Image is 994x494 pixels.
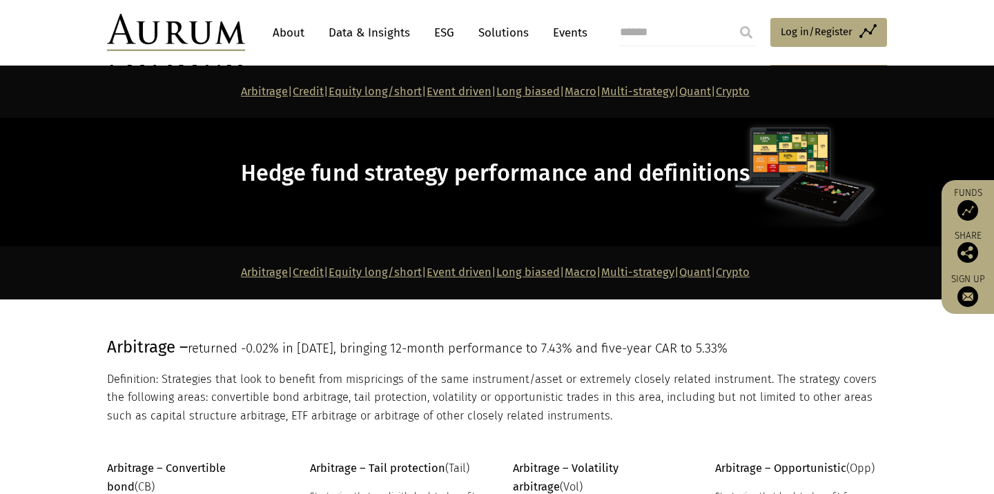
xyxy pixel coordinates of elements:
[329,85,422,98] a: Equity long/short
[241,85,750,98] strong: | | | | | | | |
[266,20,311,46] a: About
[546,20,587,46] a: Events
[241,266,288,279] a: Arbitrage
[293,266,324,279] a: Credit
[565,85,596,98] a: Macro
[948,187,987,221] a: Funds
[496,266,560,279] a: Long biased
[496,85,560,98] a: Long biased
[107,462,226,493] strong: Arbitrage – Convertible bond
[293,85,324,98] a: Credit
[957,200,978,221] img: Access Funds
[241,266,750,279] strong: | | | | | | | |
[310,462,469,475] span: (Tail)
[107,14,245,51] img: Aurum
[715,460,884,477] p: (Opp)
[679,85,711,98] a: Quant
[427,266,491,279] a: Event driven
[329,266,422,279] a: Equity long/short
[241,85,288,98] a: Arbitrage
[715,462,846,475] strong: Arbitrage – Opportunistic
[679,266,711,279] a: Quant
[716,266,750,279] a: Crypto
[781,23,852,40] span: Log in/Register
[241,160,750,187] span: Hedge fund strategy performance and definitions
[770,18,887,47] a: Log in/Register
[513,462,618,493] strong: Arbitrage – Volatility arbitrage
[427,85,491,98] a: Event driven
[948,231,987,263] div: Share
[732,19,760,46] input: Submit
[716,85,750,98] a: Crypto
[107,337,188,357] span: Arbitrage –
[107,462,226,493] span: (CB)
[957,286,978,307] img: Sign up to our newsletter
[565,266,596,279] a: Macro
[107,370,884,425] p: Definition: Strategies that look to benefit from mispricings of the same instrument/asset or extr...
[948,273,987,307] a: Sign up
[427,20,461,46] a: ESG
[188,341,728,356] span: returned -0.02% in [DATE], bringing 12-month performance to 7.43% and five-year CAR to 5.33%
[601,85,674,98] a: Multi-strategy
[601,266,674,279] a: Multi-strategy
[322,20,417,46] a: Data & Insights
[471,20,536,46] a: Solutions
[957,242,978,263] img: Share this post
[310,462,445,475] strong: Arbitrage – Tail protection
